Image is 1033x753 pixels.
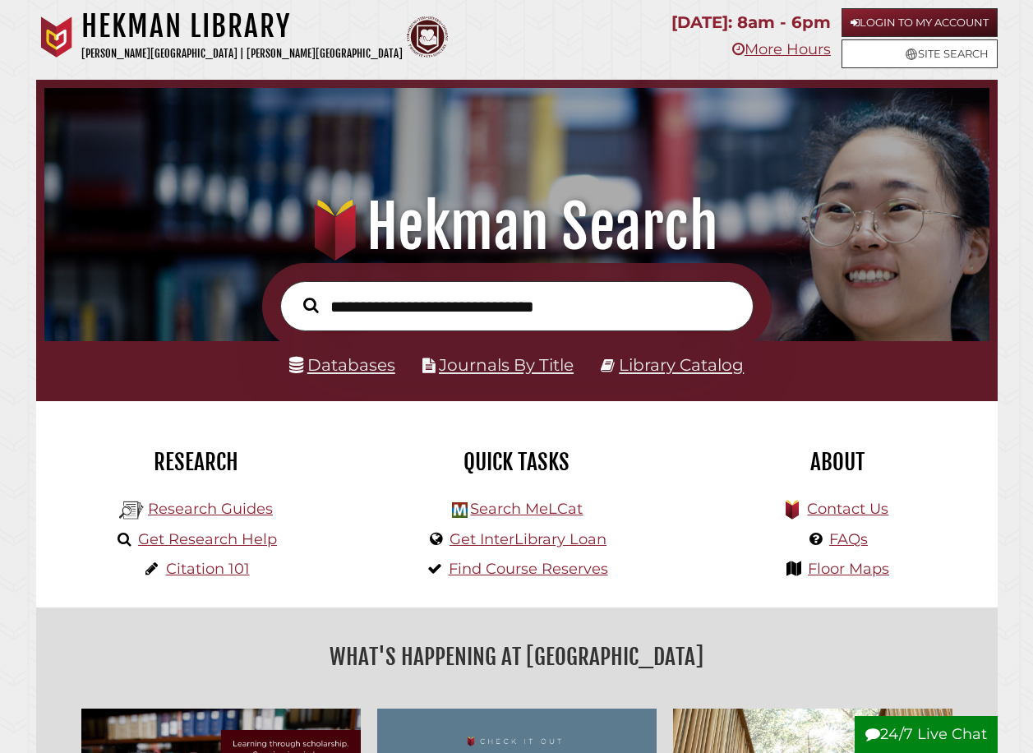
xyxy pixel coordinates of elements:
p: [PERSON_NAME][GEOGRAPHIC_DATA] | [PERSON_NAME][GEOGRAPHIC_DATA] [81,44,403,63]
a: Floor Maps [808,560,889,578]
button: Search [295,293,327,317]
a: Journals By Title [439,355,574,375]
h2: What's Happening at [GEOGRAPHIC_DATA] [48,638,985,676]
h1: Hekman Search [59,191,973,263]
img: Hekman Library Logo [452,502,468,518]
a: Site Search [842,39,998,68]
a: Get InterLibrary Loan [450,530,606,548]
a: Citation 101 [166,560,250,578]
a: FAQs [829,530,868,548]
img: Calvin Theological Seminary [407,16,448,58]
a: Research Guides [148,500,273,518]
h2: Research [48,448,344,476]
a: Get Research Help [138,530,277,548]
p: [DATE]: 8am - 6pm [671,8,831,37]
h1: Hekman Library [81,8,403,44]
a: Contact Us [807,500,888,518]
a: More Hours [732,40,831,58]
i: Search [303,297,319,313]
a: Find Course Reserves [449,560,608,578]
h2: About [689,448,985,476]
h2: Quick Tasks [369,448,665,476]
a: Login to My Account [842,8,998,37]
a: Databases [289,355,395,375]
a: Search MeLCat [470,500,583,518]
img: Calvin University [36,16,77,58]
a: Library Catalog [619,355,744,375]
img: Hekman Library Logo [119,498,144,523]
